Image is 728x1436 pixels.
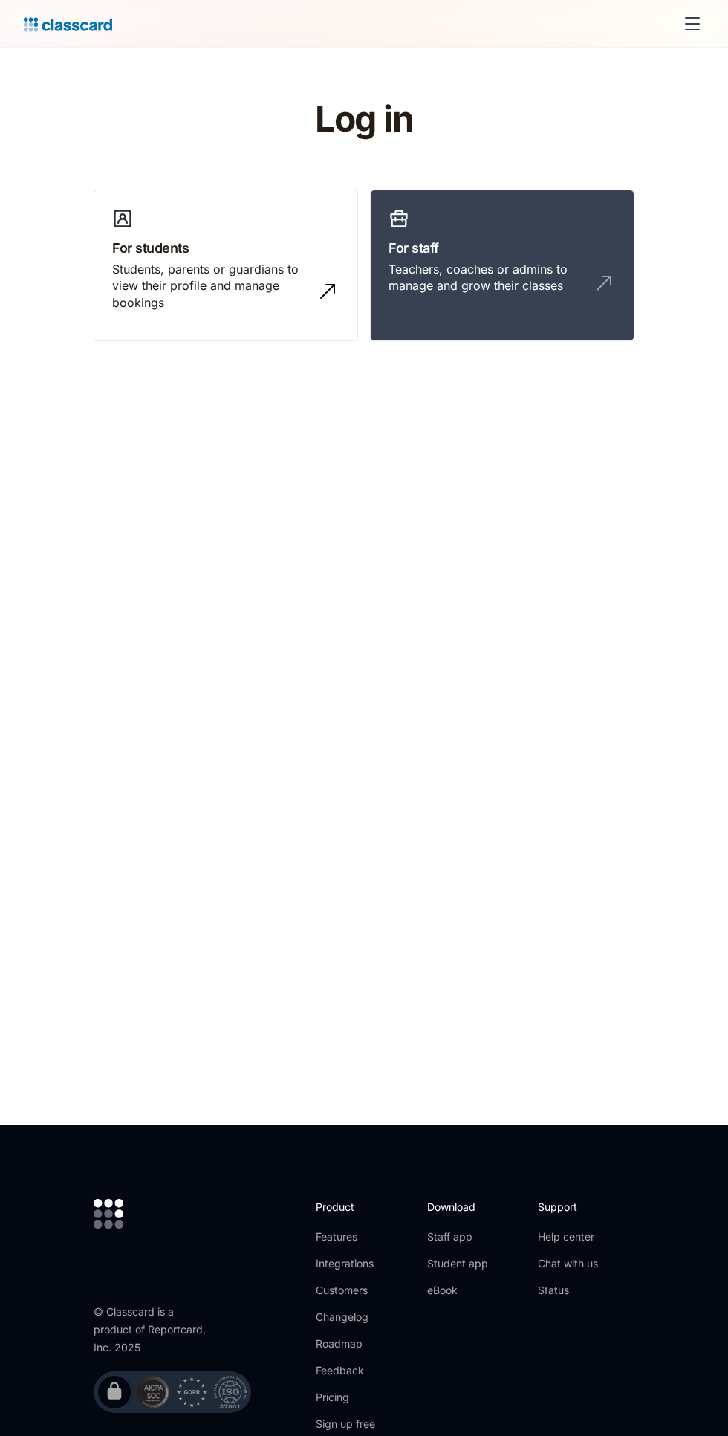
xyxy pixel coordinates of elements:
a: Feedback [316,1363,395,1378]
a: For staffTeachers, coaches or admins to manage and grow their classes [370,190,634,341]
h2: Download [427,1199,488,1215]
div: menu [675,6,704,42]
a: Student app [427,1256,488,1271]
a: home [24,13,112,34]
h2: Support [538,1199,598,1215]
a: Customers [316,1283,395,1298]
a: Changelog [316,1310,395,1325]
a: Chat with us [538,1256,598,1271]
div: © Classcard is a product of Reportcard, Inc. 2025 [94,1303,212,1356]
a: Integrations [316,1256,395,1271]
a: For studentsStudents, parents or guardians to view their profile and manage bookings [94,190,358,341]
h2: Product [316,1199,395,1215]
div: Teachers, coaches or admins to manage and grow their classes [389,261,586,294]
h1: Log in [129,100,600,139]
a: Features [316,1229,395,1244]
a: Sign up free [316,1417,395,1432]
a: Staff app [427,1229,488,1244]
a: Pricing [316,1390,395,1405]
a: Roadmap [316,1336,395,1351]
a: Help center [538,1229,598,1244]
a: Status [538,1283,598,1298]
a: eBook [427,1283,488,1298]
div: Students, parents or guardians to view their profile and manage bookings [112,261,310,311]
h3: For staff [389,238,616,258]
h3: For students [112,238,339,258]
